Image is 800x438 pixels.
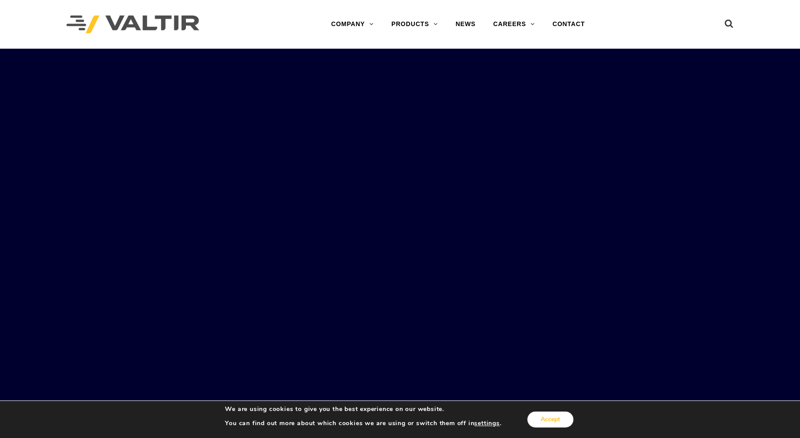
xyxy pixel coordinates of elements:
button: settings [474,419,499,427]
p: You can find out more about which cookies we are using or switch them off in . [225,419,501,427]
button: Accept [527,411,573,427]
a: NEWS [447,15,484,33]
a: CONTACT [544,15,594,33]
a: COMPANY [322,15,383,33]
p: We are using cookies to give you the best experience on our website. [225,405,501,413]
a: CAREERS [484,15,544,33]
a: PRODUCTS [383,15,447,33]
img: Valtir [66,15,199,34]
